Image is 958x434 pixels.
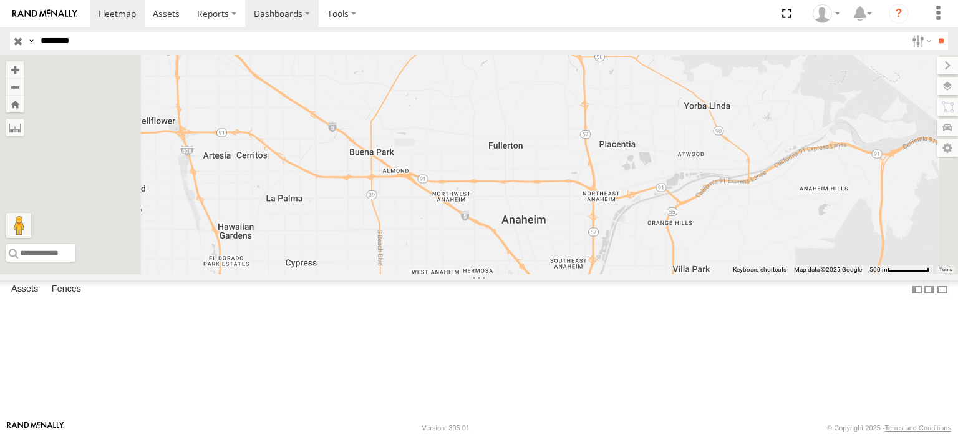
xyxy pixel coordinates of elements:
div: © Copyright 2025 - [827,424,951,432]
button: Keyboard shortcuts [733,265,786,274]
div: Version: 305.01 [422,424,470,432]
button: Drag Pegman onto the map to open Street View [6,213,31,238]
label: Dock Summary Table to the Left [911,280,923,298]
label: Search Filter Options [907,32,934,50]
a: Visit our Website [7,422,64,434]
label: Map Settings [937,139,958,157]
span: 500 m [869,266,888,273]
label: Hide Summary Table [936,280,949,298]
label: Search Query [26,32,36,50]
label: Assets [5,281,44,298]
button: Zoom Home [6,96,24,112]
label: Dock Summary Table to the Right [923,280,936,298]
button: Zoom in [6,61,24,78]
label: Fences [46,281,87,298]
span: Map data ©2025 Google [794,266,862,273]
button: Zoom out [6,78,24,96]
a: Terms [939,267,952,272]
i: ? [889,4,909,24]
img: rand-logo.svg [12,9,77,18]
a: Terms and Conditions [885,424,951,432]
div: Zulema McIntosch [808,4,844,23]
label: Measure [6,119,24,136]
button: Map Scale: 500 m per 63 pixels [866,265,933,274]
